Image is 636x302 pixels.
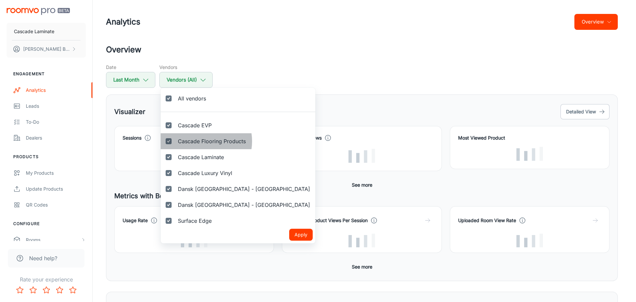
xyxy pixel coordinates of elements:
span: Surface Edge [178,217,212,225]
span: Cascade Laminate [178,153,224,161]
span: Cascade Flooring Products [178,137,246,145]
span: Dansk [GEOGRAPHIC_DATA] - [GEOGRAPHIC_DATA] [178,201,310,209]
span: Dansk [GEOGRAPHIC_DATA] - [GEOGRAPHIC_DATA] [178,185,310,193]
button: Apply [289,229,313,241]
span: All vendors [178,94,206,102]
span: Cascade Luxury Vinyl [178,169,232,177]
span: Cascade EVP [178,121,212,129]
